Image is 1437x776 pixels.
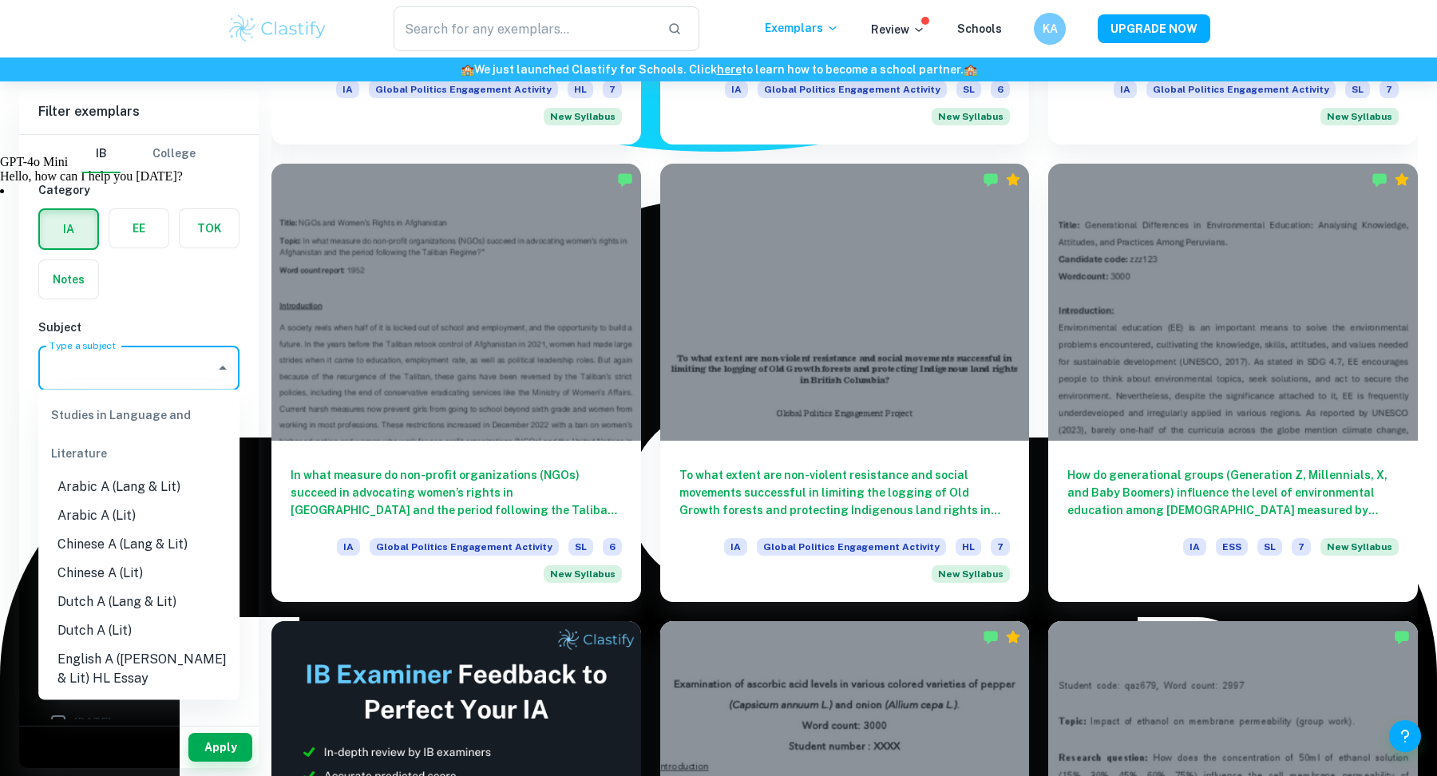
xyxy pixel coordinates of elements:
[964,63,977,76] span: 🏫
[369,81,558,98] span: Global Politics Engagement Activity
[956,538,981,556] span: HL
[724,538,747,556] span: IA
[1034,13,1066,45] button: KA
[1389,720,1421,752] button: Help and Feedback
[337,538,360,556] span: IA
[39,260,98,299] button: Notes
[336,81,359,98] span: IA
[983,629,999,645] img: Marked
[1048,164,1418,602] a: How do generational groups (Generation Z, Millennials, X, and Baby Boomers) influence the level o...
[603,538,622,556] span: 6
[932,108,1010,125] div: Starting from the May 2026 session, the Global Politics Engagement Activity requirements have cha...
[871,21,925,38] p: Review
[932,108,1010,125] span: New Syllabus
[932,565,1010,583] div: Starting from the May 2026 session, the Global Politics Engagement Activity requirements have cha...
[1041,20,1059,38] h6: KA
[568,538,593,556] span: SL
[461,63,474,76] span: 🏫
[394,6,655,51] input: Search for any exemplars...
[1394,172,1410,188] div: Premium
[1114,81,1137,98] span: IA
[1345,81,1370,98] span: SL
[38,396,239,473] div: Studies in Language and Literature
[38,559,239,588] li: Chinese A (Lit)
[1394,629,1410,645] img: Marked
[1372,172,1388,188] img: Marked
[679,466,1011,519] h6: To what extent are non-violent resistance and social movements successful in limiting the logging...
[568,81,593,98] span: HL
[617,172,633,188] img: Marked
[74,714,111,731] span: [DATE]
[109,209,168,247] button: EE
[82,135,196,173] div: Filter type choice
[3,61,1434,78] h6: We just launched Clastify for Schools. Click to learn how to become a school partner.
[544,565,622,583] div: Starting from the May 2026 session, the Global Politics Engagement Activity requirements have cha...
[991,538,1010,556] span: 7
[1380,81,1399,98] span: 7
[957,22,1002,35] a: Schools
[227,13,328,45] img: Clastify logo
[38,693,239,722] li: English A (Lit) HL Essay
[38,319,239,336] h6: Subject
[38,530,239,559] li: Chinese A (Lang & Lit)
[660,164,1030,602] a: To what extent are non-violent resistance and social movements successful in limiting the logging...
[765,19,839,37] p: Exemplars
[1292,538,1311,556] span: 7
[212,357,234,379] button: Close
[725,81,748,98] span: IA
[19,89,259,134] h6: Filter exemplars
[82,135,121,173] button: IB
[38,473,239,501] li: Arabic A (Lang & Lit)
[38,616,239,645] li: Dutch A (Lit)
[1216,538,1248,556] span: ESS
[544,108,622,125] span: New Syllabus
[370,538,559,556] span: Global Politics Engagement Activity
[38,181,239,199] h6: Category
[1257,538,1282,556] span: SL
[1098,14,1210,43] button: UPGRADE NOW
[717,63,742,76] a: here
[188,733,252,762] button: Apply
[1005,629,1021,645] div: Premium
[757,538,946,556] span: Global Politics Engagement Activity
[1320,108,1399,125] span: New Syllabus
[152,135,196,173] button: College
[291,466,622,519] h6: In what measure do non-profit organizations (NGOs) succeed in advocating women’s rights in [GEOGR...
[1320,538,1399,556] span: New Syllabus
[49,339,116,352] label: Type a subject
[38,501,239,530] li: Arabic A (Lit)
[1183,538,1206,556] span: IA
[1146,81,1336,98] span: Global Politics Engagement Activity
[544,108,622,125] div: Starting from the May 2026 session, the Global Politics Engagement Activity requirements have cha...
[991,81,1010,98] span: 6
[603,81,622,98] span: 7
[1320,538,1399,565] div: Starting from the May 2026 session, the ESS IA requirements have changed. We created this exempla...
[40,210,97,248] button: IA
[544,565,622,583] span: New Syllabus
[1320,108,1399,125] div: Starting from the May 2026 session, the Global Politics Engagement Activity requirements have cha...
[983,172,999,188] img: Marked
[180,209,239,247] button: TOK
[1005,172,1021,188] div: Premium
[38,645,239,693] li: English A ([PERSON_NAME] & Lit) HL Essay
[956,81,981,98] span: SL
[1067,466,1399,519] h6: How do generational groups (Generation Z, Millennials, X, and Baby Boomers) influence the level o...
[38,588,239,616] li: Dutch A (Lang & Lit)
[758,81,947,98] span: Global Politics Engagement Activity
[932,565,1010,583] span: New Syllabus
[271,164,641,602] a: In what measure do non-profit organizations (NGOs) succeed in advocating women’s rights in [GEOGR...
